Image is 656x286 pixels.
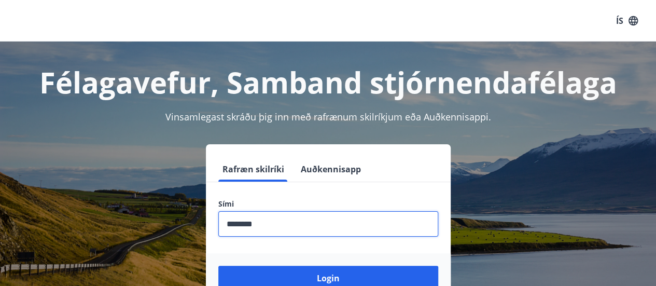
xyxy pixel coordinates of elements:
[218,199,438,209] label: Sími
[297,157,365,182] button: Auðkennisapp
[610,11,644,30] button: ÍS
[165,111,491,123] span: Vinsamlegast skráðu þig inn með rafrænum skilríkjum eða Auðkennisappi.
[218,157,288,182] button: Rafræn skilríki
[12,62,644,102] h1: Félagavefur, Samband stjórnendafélaga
